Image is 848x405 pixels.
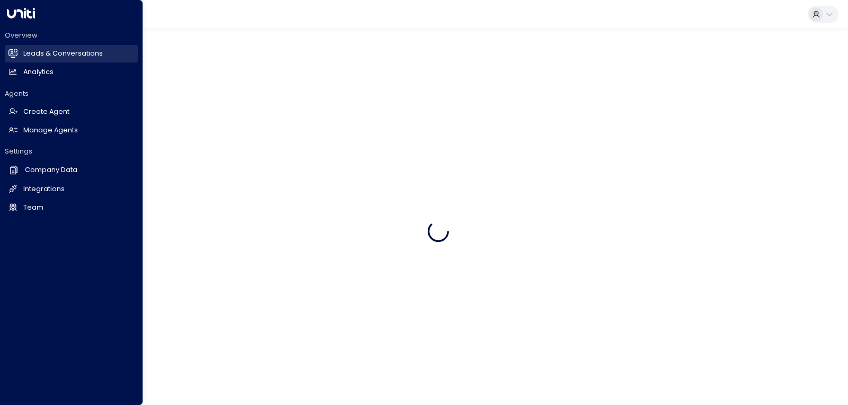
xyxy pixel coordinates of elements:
a: Analytics [5,64,138,81]
h2: Overview [5,31,138,40]
a: Create Agent [5,103,138,121]
a: Company Data [5,161,138,179]
h2: Agents [5,89,138,98]
a: Integrations [5,181,138,198]
h2: Analytics [23,67,54,77]
a: Team [5,199,138,217]
h2: Manage Agents [23,125,78,136]
h2: Team [23,203,43,213]
h2: Create Agent [23,107,69,117]
h2: Company Data [25,165,77,175]
a: Leads & Conversations [5,45,138,62]
h2: Settings [5,147,138,156]
h2: Leads & Conversations [23,49,103,59]
a: Manage Agents [5,122,138,139]
h2: Integrations [23,184,65,194]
